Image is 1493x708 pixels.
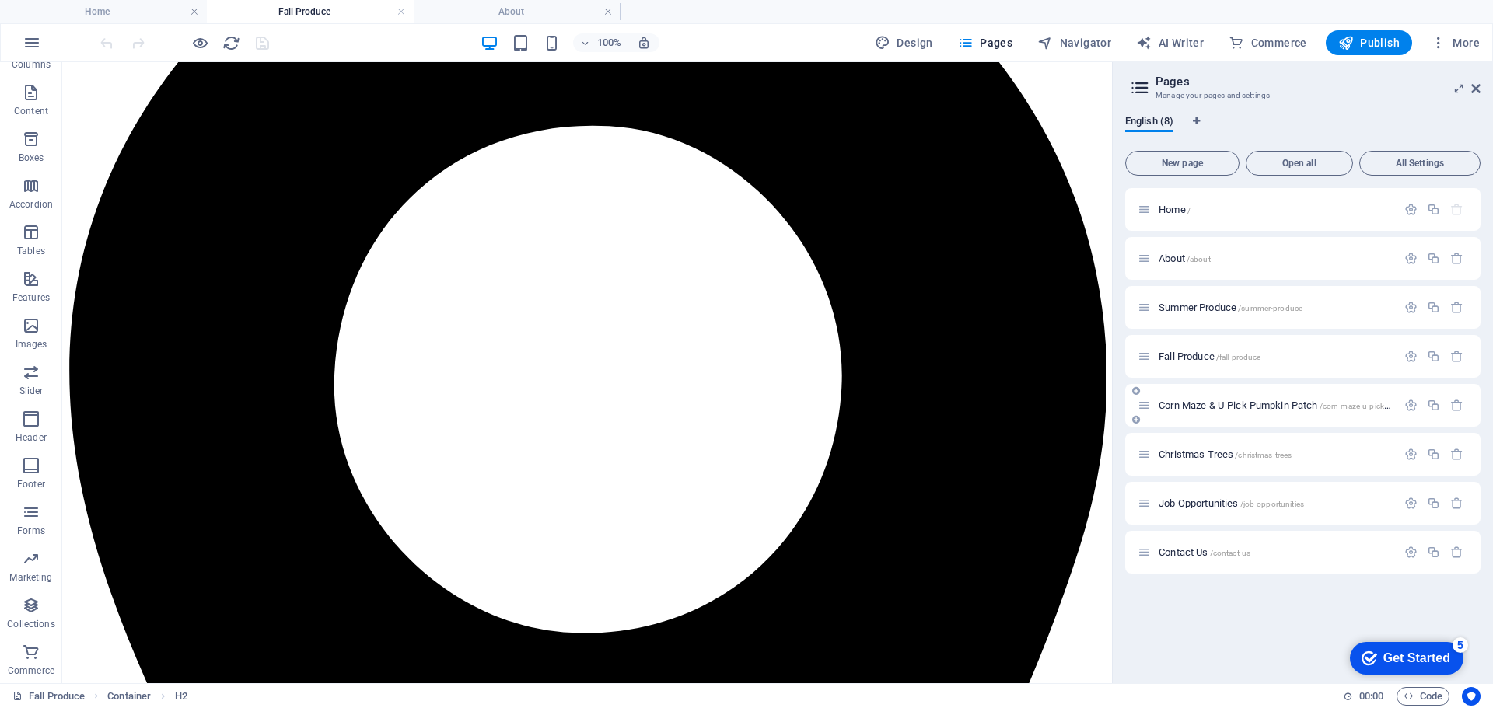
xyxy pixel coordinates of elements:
div: Duplicate [1427,497,1440,510]
div: Settings [1404,203,1418,216]
span: Commerce [1229,35,1307,51]
span: Click to select. Double-click to edit [175,687,187,706]
div: Settings [1404,350,1418,363]
div: Settings [1404,448,1418,461]
span: / [1187,206,1191,214]
button: More [1425,30,1486,55]
div: Duplicate [1427,203,1440,216]
span: Publish [1338,35,1400,51]
span: /contact-us [1210,549,1251,557]
p: Forms [17,525,45,537]
div: Get Started 5 items remaining, 0% complete [12,8,126,40]
div: Remove [1450,546,1463,559]
div: Language Tabs [1125,115,1481,145]
div: Settings [1404,301,1418,314]
button: Commerce [1222,30,1313,55]
p: Collections [7,618,54,630]
span: Summer Produce [1159,302,1302,313]
p: Columns [12,58,51,71]
div: Get Started [46,17,113,31]
i: On resize automatically adjust zoom level to fit chosen device. [637,36,651,50]
i: Reload page [222,34,240,52]
button: Publish [1326,30,1412,55]
p: Tables [17,245,45,257]
span: Open all [1253,159,1346,168]
span: Click to open page [1159,546,1250,558]
div: The startpage cannot be deleted [1450,203,1463,216]
span: Pages [958,35,1012,51]
p: Accordion [9,198,53,211]
div: Remove [1450,399,1463,412]
div: Remove [1450,252,1463,265]
div: Settings [1404,546,1418,559]
div: Remove [1450,350,1463,363]
div: Settings [1404,497,1418,510]
div: Summer Produce/summer-produce [1154,302,1397,312]
p: Content [14,105,48,117]
button: AI Writer [1130,30,1210,55]
span: More [1431,35,1480,51]
h6: Session time [1343,687,1384,706]
span: /about [1187,255,1211,263]
span: About [1159,253,1211,264]
span: /summer-produce [1238,304,1302,312]
span: Design [875,35,933,51]
button: 100% [573,33,628,52]
div: Duplicate [1427,252,1440,265]
div: Remove [1450,301,1463,314]
h4: Fall Produce [207,3,414,20]
div: Christmas Trees/christmas-trees [1154,449,1397,459]
div: Fall Produce/fall-produce [1154,351,1397,361]
div: About/about [1154,253,1397,263]
span: Code [1404,687,1442,706]
p: Commerce [8,664,54,677]
div: Settings [1404,399,1418,412]
div: Contact Us/contact-us [1154,547,1397,557]
span: New page [1132,159,1233,168]
span: All Settings [1366,159,1474,168]
span: Job Opportunities [1159,497,1304,509]
div: Duplicate [1427,399,1440,412]
p: Slider [19,385,44,397]
span: /christmas-trees [1235,451,1292,459]
span: Corn Maze & U-Pick Pumpkin Patch [1159,399,1441,411]
p: Footer [17,478,45,490]
button: Navigator [1031,30,1117,55]
div: Remove [1450,448,1463,461]
button: Code [1397,687,1449,706]
span: /corn-maze-u-pick-pumpkin-patch [1320,402,1441,410]
div: Duplicate [1427,350,1440,363]
span: Click to open page [1159,204,1191,215]
div: Duplicate [1427,301,1440,314]
h4: About [414,3,621,20]
button: Design [869,30,939,55]
nav: breadcrumb [107,687,187,706]
h6: 100% [596,33,621,52]
a: Click to cancel selection. Double-click to open Pages [12,687,85,706]
button: reload [222,33,240,52]
div: Home/ [1154,204,1397,214]
span: 00 00 [1359,687,1383,706]
button: New page [1125,151,1240,176]
div: Job Opportunities/job-opportunities [1154,498,1397,508]
p: Features [12,291,50,304]
span: AI Writer [1136,35,1204,51]
span: Christmas Trees [1159,448,1292,460]
p: Marketing [9,571,52,584]
button: All Settings [1359,151,1481,176]
button: Usercentrics [1462,687,1481,706]
div: Corn Maze & U-Pick Pumpkin Patch/corn-maze-u-pick-pumpkin-patch [1154,400,1397,410]
p: Header [16,431,47,444]
button: Pages [952,30,1019,55]
div: Design (Ctrl+Alt+Y) [869,30,939,55]
span: Fall Produce [1159,351,1260,362]
span: /job-opportunities [1240,500,1305,508]
h2: Pages [1156,75,1481,89]
button: Open all [1246,151,1353,176]
div: 5 [115,3,131,19]
span: : [1370,690,1372,702]
div: Duplicate [1427,546,1440,559]
p: Images [16,338,47,351]
h3: Manage your pages and settings [1156,89,1449,103]
div: Remove [1450,497,1463,510]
